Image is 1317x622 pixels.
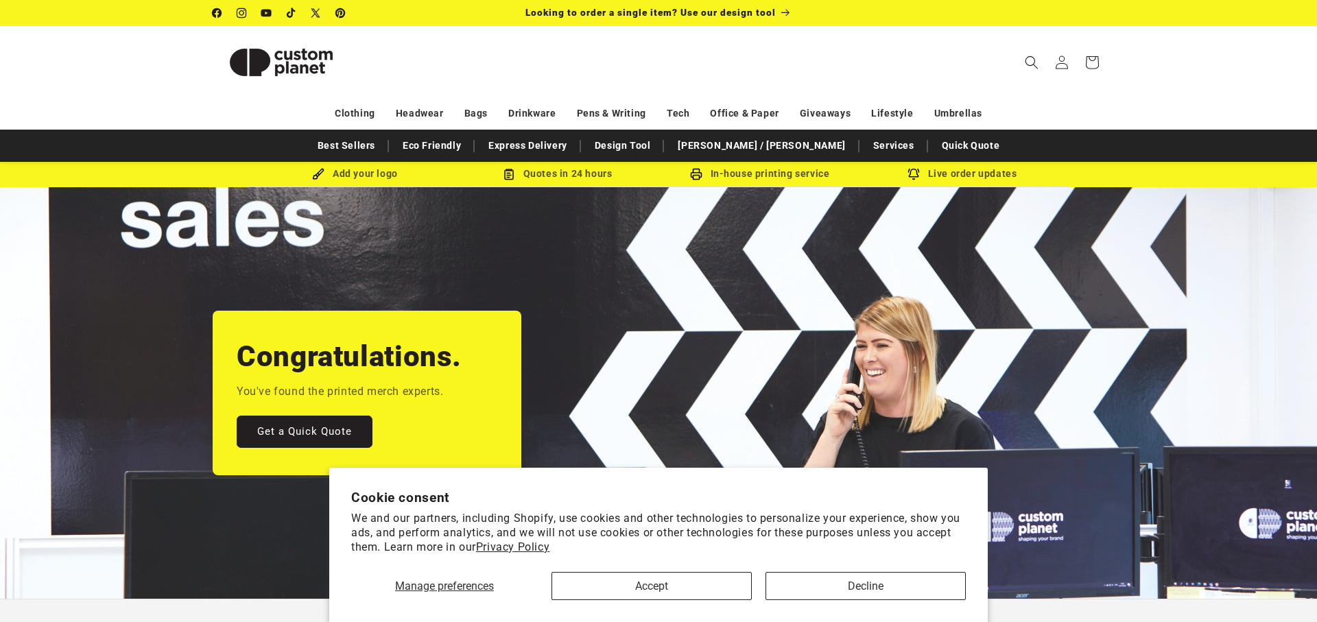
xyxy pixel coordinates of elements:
img: Custom Planet [213,32,350,93]
img: In-house printing [690,168,702,180]
a: Lifestyle [871,101,913,125]
button: Decline [766,572,966,600]
a: Get a Quick Quote [237,415,372,447]
a: Office & Paper [710,101,779,125]
a: Custom Planet [208,26,355,98]
a: Headwear [396,101,444,125]
h2: Congratulations. [237,338,462,375]
a: Eco Friendly [396,134,468,158]
button: Manage preferences [351,572,538,600]
img: Order Updates Icon [503,168,515,180]
p: You've found the printed merch experts. [237,382,443,402]
a: Best Sellers [311,134,382,158]
summary: Search [1017,47,1047,77]
p: We and our partners, including Shopify, use cookies and other technologies to personalize your ex... [351,512,966,554]
div: Add your logo [254,165,456,182]
img: Order updates [907,168,920,180]
button: Accept [551,572,752,600]
a: Drinkware [508,101,556,125]
a: Tech [667,101,689,125]
div: Quotes in 24 hours [456,165,658,182]
a: [PERSON_NAME] / [PERSON_NAME] [671,134,852,158]
h2: Cookie consent [351,490,966,505]
a: Privacy Policy [476,540,549,553]
a: Clothing [335,101,375,125]
a: Express Delivery [482,134,574,158]
div: Live order updates [861,165,1063,182]
a: Giveaways [800,101,851,125]
a: Umbrellas [934,101,982,125]
img: Brush Icon [312,168,324,180]
a: Quick Quote [935,134,1007,158]
span: Manage preferences [395,579,494,593]
a: Pens & Writing [577,101,646,125]
a: Design Tool [588,134,658,158]
div: In-house printing service [658,165,861,182]
a: Bags [464,101,488,125]
span: Looking to order a single item? Use our design tool [525,7,776,18]
a: Services [866,134,921,158]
